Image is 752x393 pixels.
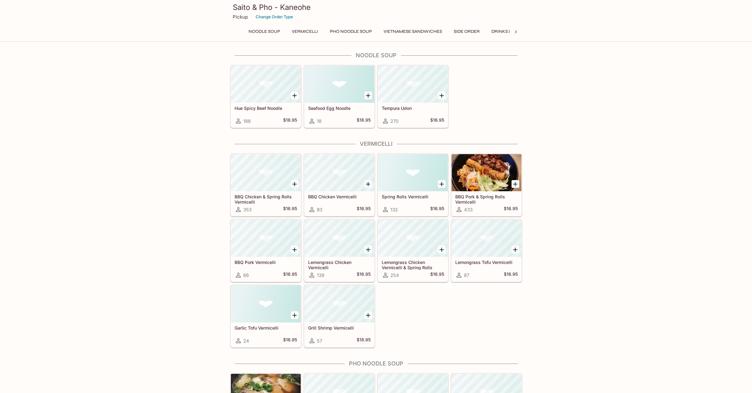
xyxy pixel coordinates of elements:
div: Lemongrass Chicken Vermicelli [304,220,374,257]
button: Add Seafood Egg Noodle [364,92,372,99]
h5: $16.95 [283,271,297,279]
a: Tempura Udon270$16.95 [378,65,448,128]
h5: Lemongrass Chicken Vermicelli & Spring Rolls [382,260,444,270]
h4: Noodle Soup [230,52,522,59]
div: BBQ Chicken & Spring Rolls Vermicelli [231,154,301,191]
h5: Seafood Egg Noodle [308,106,371,111]
a: Spring Rolls Vermicelli132$16.95 [378,154,448,216]
h5: Grill Shrimp Vermicelli [308,325,371,330]
h5: BBQ Pork Vermicelli [235,260,297,265]
button: Pho Noodle Soup [326,27,375,36]
h5: $16.95 [283,337,297,344]
button: Add Garlic Tofu Vermicelli [291,311,299,319]
button: Noodle Soup [245,27,283,36]
h5: $16.95 [504,271,518,279]
a: BBQ Pork & Spring Rolls Vermicelli433$16.95 [451,154,522,216]
h5: $16.95 [357,271,371,279]
a: Hue Spicy Beef Noodle188$18.95 [231,65,301,128]
span: 353 [243,207,252,213]
div: BBQ Chicken Vermicelli [304,154,374,191]
a: Garlic Tofu Vermicelli24$16.95 [231,285,301,348]
span: 139 [317,272,324,278]
h4: Vermicelli [230,140,522,147]
h5: Lemongrass Tofu Vermicelli [455,260,518,265]
h5: $16.95 [504,206,518,213]
a: BBQ Chicken Vermicelli83$16.95 [304,154,375,216]
div: Lemongrass Tofu Vermicelli [452,220,521,257]
button: Add BBQ Pork Vermicelli [291,246,299,253]
span: 270 [390,118,398,124]
span: 66 [243,272,249,278]
h4: Pho Noodle Soup [230,360,522,367]
p: Pickup [233,14,248,20]
h5: BBQ Chicken Vermicelli [308,194,371,199]
a: Lemongrass Chicken Vermicelli139$16.95 [304,219,375,282]
div: Garlic Tofu Vermicelli [231,285,301,322]
h5: Lemongrass Chicken Vermicelli [308,260,371,270]
button: Add BBQ Pork & Spring Rolls Vermicelli [512,180,519,188]
h5: $18.95 [357,337,371,344]
a: Seafood Egg Noodle18$18.95 [304,65,375,128]
span: 132 [390,207,398,213]
div: Hue Spicy Beef Noodle [231,66,301,103]
a: Lemongrass Chicken Vermicelli & Spring Rolls254$16.95 [378,219,448,282]
button: Change Order Type [253,12,296,22]
div: Grill Shrimp Vermicelli [304,285,374,322]
div: BBQ Pork & Spring Rolls Vermicelli [452,154,521,191]
span: 433 [464,207,473,213]
h5: $18.95 [357,117,371,125]
a: Grill Shrimp Vermicelli57$18.95 [304,285,375,348]
button: Side Order [450,27,483,36]
button: Vietnamese Sandwiches [380,27,445,36]
button: Add Lemongrass Chicken Vermicelli & Spring Rolls [438,246,446,253]
button: Add Grill Shrimp Vermicelli [364,311,372,319]
button: Add Spring Rolls Vermicelli [438,180,446,188]
button: Add BBQ Chicken & Spring Rolls Vermicelli [291,180,299,188]
h5: Garlic Tofu Vermicelli [235,325,297,330]
h5: Spring Rolls Vermicelli [382,194,444,199]
div: Tempura Udon [378,66,448,103]
span: 24 [243,338,249,344]
h5: $18.95 [283,117,297,125]
button: Add Lemongrass Chicken Vermicelli [364,246,372,253]
button: Vermicelli [288,27,321,36]
span: 87 [464,272,469,278]
h5: $16.95 [430,117,444,125]
a: BBQ Pork Vermicelli66$16.95 [231,219,301,282]
div: BBQ Pork Vermicelli [231,220,301,257]
button: Add Tempura Udon [438,92,446,99]
button: Add Lemongrass Tofu Vermicelli [512,246,519,253]
span: 18 [317,118,321,124]
button: Add BBQ Chicken Vermicelli [364,180,372,188]
a: BBQ Chicken & Spring Rolls Vermicelli353$16.95 [231,154,301,216]
h5: $16.95 [430,271,444,279]
span: 57 [317,338,322,344]
span: 254 [390,272,399,278]
span: 83 [317,207,322,213]
h5: Tempura Udon [382,106,444,111]
span: 188 [243,118,251,124]
h5: $16.95 [283,206,297,213]
a: Lemongrass Tofu Vermicelli87$16.95 [451,219,522,282]
h3: Saito & Pho - Kaneohe [233,2,520,12]
button: Add Hue Spicy Beef Noodle [291,92,299,99]
button: Drinks & Desserts [488,27,537,36]
h5: $16.95 [357,206,371,213]
h5: BBQ Pork & Spring Rolls Vermicelli [455,194,518,204]
h5: Hue Spicy Beef Noodle [235,106,297,111]
h5: BBQ Chicken & Spring Rolls Vermicelli [235,194,297,204]
div: Seafood Egg Noodle [304,66,374,103]
div: Spring Rolls Vermicelli [378,154,448,191]
div: Lemongrass Chicken Vermicelli & Spring Rolls [378,220,448,257]
h5: $16.95 [430,206,444,213]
